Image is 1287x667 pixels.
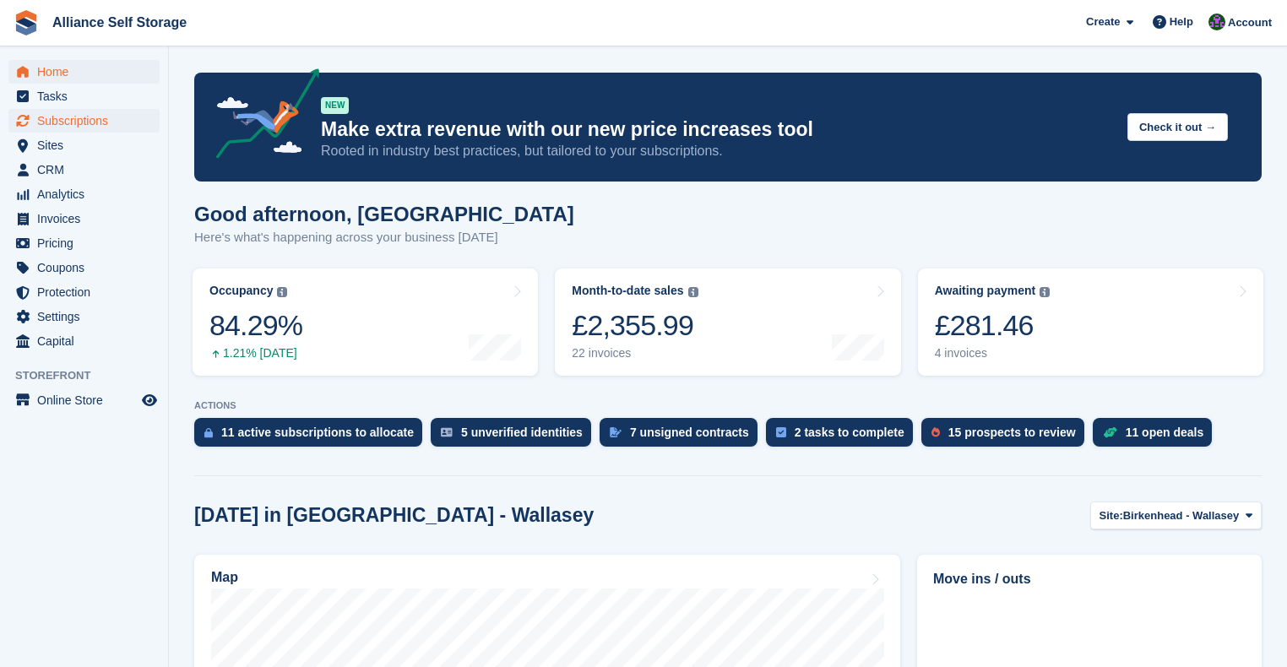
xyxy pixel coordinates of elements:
a: 7 unsigned contracts [600,418,766,455]
span: CRM [37,158,138,182]
div: 11 open deals [1126,426,1204,439]
a: menu [8,60,160,84]
div: Occupancy [209,284,273,298]
a: menu [8,305,160,328]
a: menu [8,84,160,108]
img: verify_identity-adf6edd0f0f0b5bbfe63781bf79b02c33cf7c696d77639b501bdc392416b5a36.svg [441,427,453,437]
span: Sites [37,133,138,157]
span: Tasks [37,84,138,108]
div: 22 invoices [572,346,698,361]
h1: Good afternoon, [GEOGRAPHIC_DATA] [194,203,574,225]
div: £2,355.99 [572,308,698,343]
h2: Move ins / outs [933,569,1246,589]
a: Alliance Self Storage [46,8,193,36]
a: 15 prospects to review [921,418,1093,455]
div: 11 active subscriptions to allocate [221,426,414,439]
span: Pricing [37,231,138,255]
span: Protection [37,280,138,304]
span: Site: [1100,507,1123,524]
span: Analytics [37,182,138,206]
p: Rooted in industry best practices, but tailored to your subscriptions. [321,142,1114,160]
img: icon-info-grey-7440780725fd019a000dd9b08b2336e03edf1995a4989e88bcd33f0948082b44.svg [688,287,698,297]
div: Awaiting payment [935,284,1036,298]
span: Subscriptions [37,109,138,133]
a: Awaiting payment £281.46 4 invoices [918,268,1263,376]
a: 11 active subscriptions to allocate [194,418,431,455]
a: Preview store [139,390,160,410]
p: ACTIONS [194,400,1262,411]
a: 11 open deals [1093,418,1221,455]
span: Online Store [37,388,138,412]
span: Invoices [37,207,138,230]
a: Month-to-date sales £2,355.99 22 invoices [555,268,900,376]
span: Coupons [37,256,138,279]
span: Settings [37,305,138,328]
img: stora-icon-8386f47178a22dfd0bd8f6a31ec36ba5ce8667c1dd55bd0f319d3a0aa187defe.svg [14,10,39,35]
p: Here's what's happening across your business [DATE] [194,228,574,247]
img: price-adjustments-announcement-icon-8257ccfd72463d97f412b2fc003d46551f7dbcb40ab6d574587a9cd5c0d94... [202,68,320,165]
img: active_subscription_to_allocate_icon-d502201f5373d7db506a760aba3b589e785aa758c864c3986d89f69b8ff3... [204,427,213,438]
span: Capital [37,329,138,353]
a: menu [8,182,160,206]
div: 5 unverified identities [461,426,583,439]
h2: [DATE] in [GEOGRAPHIC_DATA] - Wallasey [194,504,594,527]
a: menu [8,256,160,279]
h2: Map [211,570,238,585]
img: icon-info-grey-7440780725fd019a000dd9b08b2336e03edf1995a4989e88bcd33f0948082b44.svg [1040,287,1050,297]
a: menu [8,280,160,304]
div: 1.21% [DATE] [209,346,302,361]
a: menu [8,329,160,353]
button: Check it out → [1127,113,1228,141]
img: deal-1b604bf984904fb50ccaf53a9ad4b4a5d6e5aea283cecdc64d6e3604feb123c2.svg [1103,426,1117,438]
img: contract_signature_icon-13c848040528278c33f63329250d36e43548de30e8caae1d1a13099fd9432cc5.svg [610,427,622,437]
a: menu [8,158,160,182]
img: icon-info-grey-7440780725fd019a000dd9b08b2336e03edf1995a4989e88bcd33f0948082b44.svg [277,287,287,297]
div: 84.29% [209,308,302,343]
a: menu [8,133,160,157]
span: Account [1228,14,1272,31]
div: 7 unsigned contracts [630,426,749,439]
div: Month-to-date sales [572,284,683,298]
a: menu [8,109,160,133]
div: £281.46 [935,308,1051,343]
a: menu [8,231,160,255]
div: 4 invoices [935,346,1051,361]
span: Help [1170,14,1193,30]
span: Storefront [15,367,168,384]
a: menu [8,207,160,230]
img: task-75834270c22a3079a89374b754ae025e5fb1db73e45f91037f5363f120a921f8.svg [776,427,786,437]
button: Site: Birkenhead - Wallasey [1090,502,1262,529]
img: Romilly Norton [1208,14,1225,30]
div: 15 prospects to review [948,426,1076,439]
a: Occupancy 84.29% 1.21% [DATE] [193,268,538,376]
span: Create [1086,14,1120,30]
div: NEW [321,97,349,114]
a: 2 tasks to complete [766,418,921,455]
img: prospect-51fa495bee0391a8d652442698ab0144808aea92771e9ea1ae160a38d050c398.svg [931,427,940,437]
span: Birkenhead - Wallasey [1123,507,1240,524]
p: Make extra revenue with our new price increases tool [321,117,1114,142]
a: 5 unverified identities [431,418,600,455]
span: Home [37,60,138,84]
div: 2 tasks to complete [795,426,904,439]
a: menu [8,388,160,412]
